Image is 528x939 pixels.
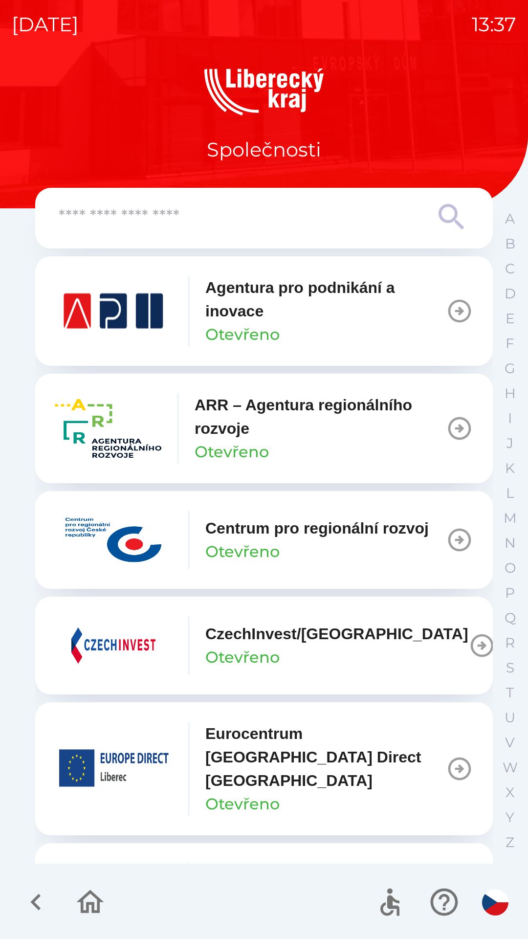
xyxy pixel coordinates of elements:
[505,460,515,477] p: K
[498,630,522,655] button: R
[55,739,172,798] img: 3a1beb4f-d3e5-4b48-851b-8303af1e5a41.png
[205,792,280,816] p: Otevřeno
[498,381,522,406] button: H
[505,360,515,377] p: G
[498,780,522,805] button: X
[498,506,522,531] button: M
[505,584,515,602] p: P
[55,282,172,340] img: 8cbcfca4-daf3-4cd6-a4bc-9a520cce8152.png
[498,830,522,855] button: Z
[195,393,446,440] p: ARR – Agentura regionálního rozvoje
[505,709,515,726] p: U
[506,310,515,327] p: E
[498,356,522,381] button: G
[508,410,512,427] p: I
[205,722,446,792] p: Eurocentrum [GEOGRAPHIC_DATA] Direct [GEOGRAPHIC_DATA]
[205,276,446,323] p: Agentura pro podnikání a inovace
[498,680,522,705] button: T
[505,285,516,302] p: D
[498,331,522,356] button: F
[35,68,493,115] img: Logo
[35,702,493,835] button: Eurocentrum [GEOGRAPHIC_DATA] Direct [GEOGRAPHIC_DATA]Otevřeno
[472,10,516,39] p: 13:37
[205,516,429,540] p: Centrum pro regionální rozvoj
[498,805,522,830] button: Y
[35,256,493,366] button: Agentura pro podnikání a inovaceOtevřeno
[498,256,522,281] button: C
[35,491,493,589] button: Centrum pro regionální rozvojOtevřeno
[498,605,522,630] button: Q
[498,456,522,481] button: K
[55,399,161,458] img: 157ba001-05af-4362-8ba6-6f64d3b6f433.png
[205,622,468,646] p: CzechInvest/[GEOGRAPHIC_DATA]
[498,556,522,581] button: O
[505,235,515,252] p: B
[498,231,522,256] button: B
[506,435,513,452] p: J
[506,784,514,801] p: X
[498,406,522,431] button: I
[55,616,172,675] img: c927f8d6-c8fa-4bdd-9462-44b487a11e50.png
[195,440,269,464] p: Otevřeno
[503,759,518,776] p: W
[505,734,515,751] p: V
[505,260,515,277] p: C
[505,559,516,577] p: O
[498,481,522,506] button: L
[35,374,493,483] button: ARR – Agentura regionálního rozvojeOtevřeno
[498,281,522,306] button: D
[498,755,522,780] button: W
[506,659,514,676] p: S
[498,431,522,456] button: J
[55,511,172,569] img: 68df2704-ae73-4634-9931-9f67bcfb2c74.jpg
[504,510,517,527] p: M
[35,597,493,694] button: CzechInvest/[GEOGRAPHIC_DATA]Otevřeno
[498,705,522,730] button: U
[498,306,522,331] button: E
[207,135,321,164] p: Společnosti
[205,323,280,346] p: Otevřeno
[505,385,516,402] p: H
[505,210,515,227] p: A
[506,809,514,826] p: Y
[506,335,514,352] p: F
[12,10,79,39] p: [DATE]
[505,535,516,552] p: N
[205,646,280,669] p: Otevřeno
[498,531,522,556] button: N
[205,863,446,910] p: Eurocentrum [GEOGRAPHIC_DATA]/MMR ČR
[205,540,280,563] p: Otevřeno
[506,834,514,851] p: Z
[482,889,508,916] img: cs flag
[506,485,514,502] p: L
[498,655,522,680] button: S
[498,206,522,231] button: A
[506,684,514,701] p: T
[505,634,515,651] p: R
[498,730,522,755] button: V
[505,609,516,626] p: Q
[498,581,522,605] button: P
